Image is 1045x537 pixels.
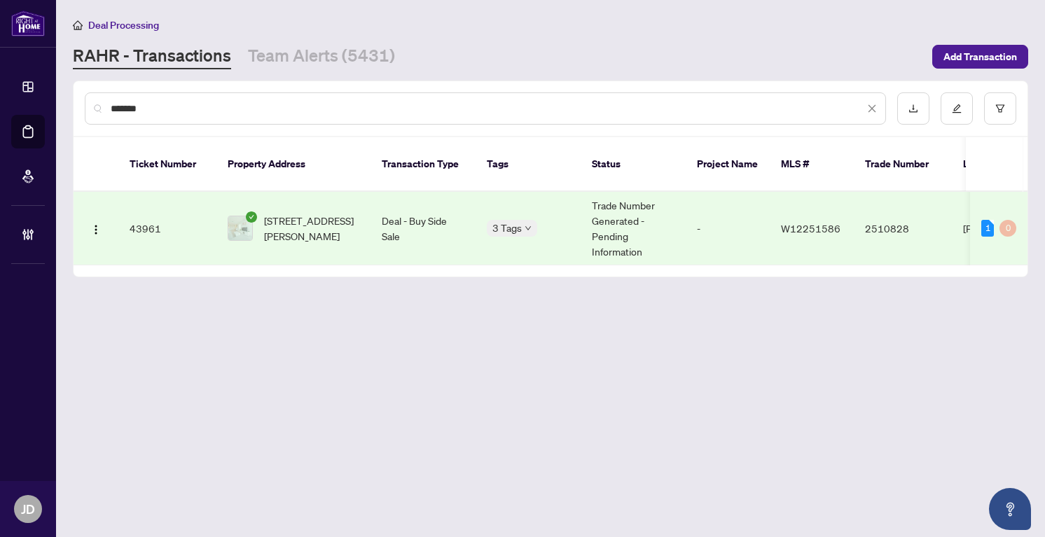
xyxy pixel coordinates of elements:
[999,220,1016,237] div: 0
[248,44,395,69] a: Team Alerts (5431)
[88,19,159,32] span: Deal Processing
[854,192,952,265] td: 2510828
[984,92,1016,125] button: filter
[476,137,581,192] th: Tags
[854,137,952,192] th: Trade Number
[995,104,1005,113] span: filter
[952,104,962,113] span: edit
[686,192,770,265] td: -
[581,192,686,265] td: Trade Number Generated - Pending Information
[371,192,476,265] td: Deal - Buy Side Sale
[908,104,918,113] span: download
[943,46,1017,68] span: Add Transaction
[21,499,35,519] span: JD
[897,92,929,125] button: download
[770,137,854,192] th: MLS #
[228,216,252,240] img: thumbnail-img
[371,137,476,192] th: Transaction Type
[981,220,994,237] div: 1
[989,488,1031,530] button: Open asap
[932,45,1028,69] button: Add Transaction
[11,11,45,36] img: logo
[118,137,216,192] th: Ticket Number
[941,92,973,125] button: edit
[492,220,522,236] span: 3 Tags
[867,104,877,113] span: close
[525,225,532,232] span: down
[264,213,359,244] span: [STREET_ADDRESS][PERSON_NAME]
[246,211,257,223] span: check-circle
[118,192,216,265] td: 43961
[581,137,686,192] th: Status
[73,44,231,69] a: RAHR - Transactions
[90,224,102,235] img: Logo
[73,20,83,30] span: home
[686,137,770,192] th: Project Name
[781,222,840,235] span: W12251586
[85,217,107,239] button: Logo
[216,137,371,192] th: Property Address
